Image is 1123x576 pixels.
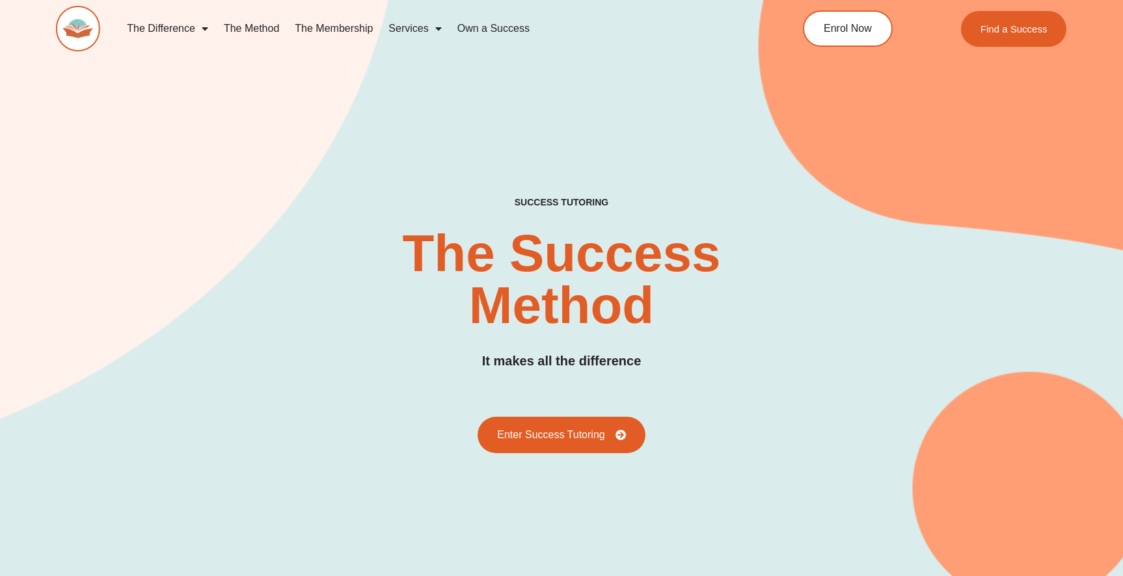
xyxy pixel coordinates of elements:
a: The Method [216,14,287,44]
span: Find a Success [981,24,1048,34]
span: Enter Success Tutoring [497,430,604,440]
a: Own a Success [450,14,537,44]
nav: Menu [119,14,745,44]
a: The Difference [119,14,216,44]
span: Enrol Now [824,23,872,34]
a: Services [381,14,449,44]
h4: SUCCESS TUTORING​ [412,197,711,208]
h2: The Success Method [333,228,791,332]
a: Enrol Now [803,10,893,47]
a: Find a Success [961,11,1067,47]
h3: It makes all the difference [482,351,642,371]
a: The Membership [287,14,381,44]
a: Enter Success Tutoring [478,417,645,453]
